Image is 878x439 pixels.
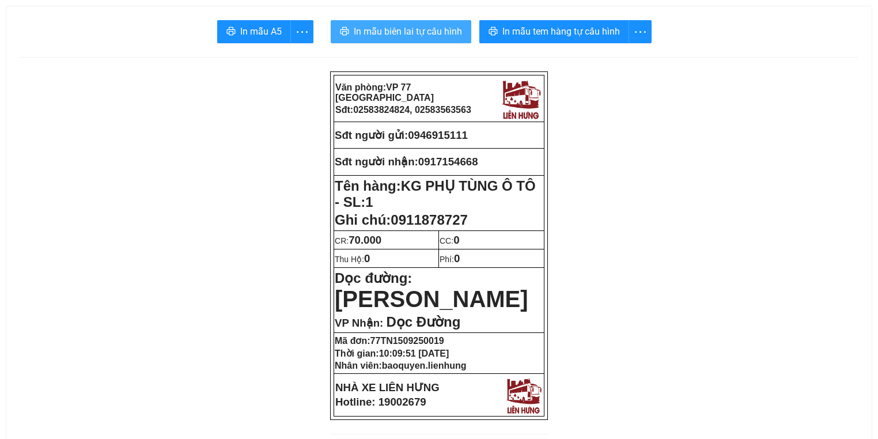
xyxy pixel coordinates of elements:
[340,27,349,37] span: printer
[629,20,652,43] button: more
[335,396,426,408] strong: Hotline: 19002679
[489,27,498,37] span: printer
[408,129,468,141] span: 0946915111
[454,252,460,264] span: 0
[391,212,467,228] span: 0911878727
[365,194,373,210] span: 1
[335,270,528,310] strong: Dọc đường:
[335,236,381,245] span: CR:
[335,105,471,115] strong: Sđt:
[335,178,536,210] span: KG PHỤ TÙNG Ô TÔ - SL:
[386,314,460,330] span: Dọc Đường
[335,255,370,264] span: Thu Hộ:
[335,336,444,346] strong: Mã đơn:
[335,212,468,228] span: Ghi chú:
[335,129,408,141] strong: Sđt người gửi:
[335,317,383,329] span: VP Nhận:
[499,77,543,120] img: logo
[335,82,434,103] span: VP 77 [GEOGRAPHIC_DATA]
[240,24,282,39] span: In mẫu A5
[440,255,460,264] span: Phí:
[291,25,313,39] span: more
[370,336,444,346] span: 77TN1509250019
[349,234,381,246] span: 70.000
[453,234,459,246] span: 0
[479,20,629,43] button: printerIn mẫu tem hàng tự cấu hình
[290,20,313,43] button: more
[418,156,478,168] span: 0917154668
[364,252,370,264] span: 0
[335,82,434,103] strong: Văn phòng:
[335,156,418,168] strong: Sđt người nhận:
[440,236,460,245] span: CC:
[335,381,440,393] strong: NHÀ XE LIÊN HƯNG
[629,25,651,39] span: more
[382,361,467,370] span: baoquyen.lienhung
[335,178,536,210] strong: Tên hàng:
[226,27,236,37] span: printer
[217,20,291,43] button: printerIn mẫu A5
[335,286,528,312] span: [PERSON_NAME]
[379,349,449,358] span: 10:09:51 [DATE]
[502,24,620,39] span: In mẫu tem hàng tự cấu hình
[354,24,462,39] span: In mẫu biên lai tự cấu hình
[331,20,471,43] button: printerIn mẫu biên lai tự cấu hình
[353,105,471,115] span: 02583824824, 02583563563
[335,349,449,358] strong: Thời gian:
[504,375,543,415] img: logo
[335,361,466,370] strong: Nhân viên:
